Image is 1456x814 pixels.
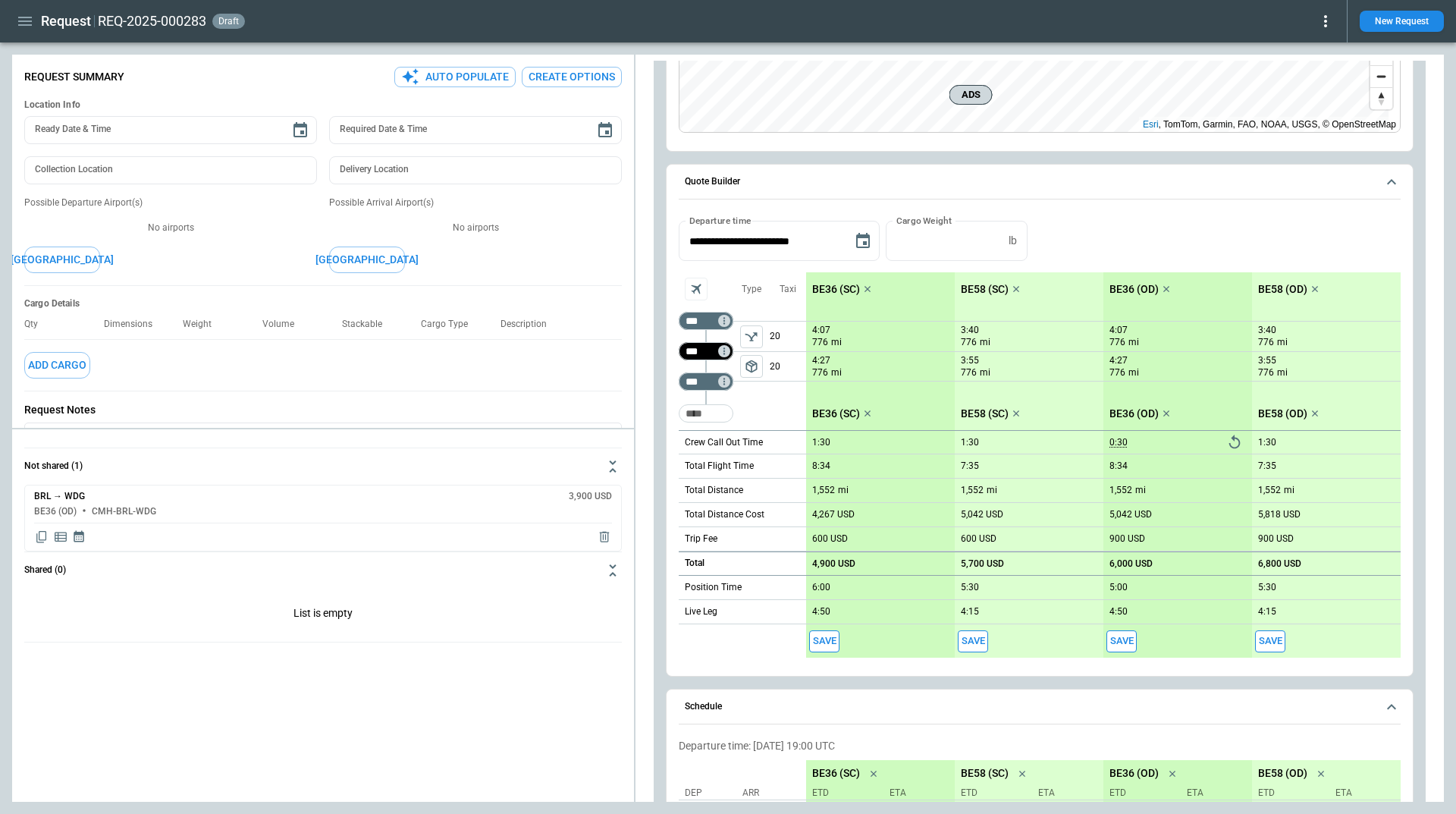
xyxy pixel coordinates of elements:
[685,508,764,521] p: Total Distance Cost
[812,582,830,593] p: 6:00
[838,484,849,497] p: mi
[1370,65,1392,87] button: Zoom out
[1284,484,1294,497] p: mi
[956,87,986,102] span: ADS
[24,298,622,310] h6: Cargo Details
[806,272,1401,658] div: scrollable content
[1223,431,1246,454] button: Reset
[679,690,1401,724] button: Schedule
[421,319,480,330] p: Cargo Type
[980,336,990,349] p: mi
[1277,336,1288,349] p: mi
[1109,325,1128,336] p: 4:07
[1329,787,1395,800] p: ETA
[685,533,717,545] p: Trip Fee
[742,787,795,800] p: Arr
[961,582,979,593] p: 5:30
[24,319,50,330] p: Qty
[1277,366,1288,379] p: mi
[685,581,742,594] p: Position Time
[812,767,860,780] p: BE36 (SC)
[183,319,224,330] p: Weight
[1258,325,1276,336] p: 3:40
[685,702,722,712] h6: Schedule
[740,355,763,378] span: Type of sector
[679,221,1401,658] div: Quote Builder
[24,589,622,642] div: Not shared (1)
[812,787,877,800] p: ETD
[1258,485,1281,496] p: 1,552
[1032,787,1097,800] p: ETA
[740,325,763,348] button: left aligned
[24,589,622,642] p: List is empty
[342,319,394,330] p: Stackable
[961,325,979,336] p: 3:40
[1128,336,1139,349] p: mi
[1109,787,1175,800] p: ETD
[1109,509,1152,520] p: 5,042 USD
[1258,336,1274,349] p: 776
[1258,407,1307,420] p: BE58 (OD)
[329,222,622,234] p: No airports
[961,606,979,618] p: 4:15
[961,283,1009,296] p: BE58 (SC)
[689,214,752,227] label: Departure time
[1128,366,1139,379] p: mi
[1258,533,1294,545] p: 900 USD
[1258,366,1274,379] p: 776
[812,283,860,296] p: BE36 (SC)
[742,283,761,296] p: Type
[24,222,317,234] p: No airports
[1255,630,1285,652] button: Save
[24,404,622,416] p: Request Notes
[679,740,1401,753] p: Departure time: [DATE] 19:00 UTC
[1258,437,1276,448] p: 1:30
[809,630,839,652] span: Save this aircraft quote and copy details to clipboard
[961,787,1026,800] p: ETD
[1360,11,1444,32] button: New Request
[1135,484,1146,497] p: mi
[685,484,743,497] p: Total Distance
[24,565,66,575] h6: Shared (0)
[685,558,704,568] h6: Total
[329,247,405,273] button: [GEOGRAPHIC_DATA]
[569,492,612,501] h6: 3,900 USD
[809,630,839,652] button: Save
[285,115,315,146] button: Choose date
[685,436,763,449] p: Crew Call Out Time
[1109,558,1153,570] p: 6,000 USD
[961,355,979,366] p: 3:55
[1181,787,1246,800] p: ETA
[1109,582,1128,593] p: 5:00
[812,407,860,420] p: BE36 (SC)
[24,485,622,552] div: Not shared (1)
[1370,87,1392,109] button: Reset bearing to north
[740,325,763,348] span: Type of sector
[24,71,124,83] p: Request Summary
[53,530,68,545] span: Display detailed quote content
[812,460,830,472] p: 8:34
[961,336,977,349] p: 776
[812,558,855,570] p: 4,900 USD
[1258,787,1323,800] p: ETD
[961,558,1004,570] p: 5,700 USD
[961,437,979,448] p: 1:30
[780,283,796,296] p: Taxi
[1143,119,1159,130] a: Esri
[1258,509,1301,520] p: 5,818 USD
[961,407,1009,420] p: BE58 (SC)
[1258,582,1276,593] p: 5:30
[679,372,733,391] div: Too short
[24,461,83,471] h6: Not shared (1)
[92,507,156,517] h6: CMH-BRL-WDG
[740,355,763,378] button: left aligned
[329,196,622,209] p: Possible Arrival Airport(s)
[770,322,806,351] p: 20
[1258,767,1307,780] p: BE58 (OD)
[1258,355,1276,366] p: 3:55
[1109,283,1159,296] p: BE36 (OD)
[1106,630,1137,652] span: Save this aircraft quote and copy details to clipboard
[685,278,708,300] span: Aircraft selection
[1106,630,1137,652] button: Save
[685,605,717,618] p: Live Leg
